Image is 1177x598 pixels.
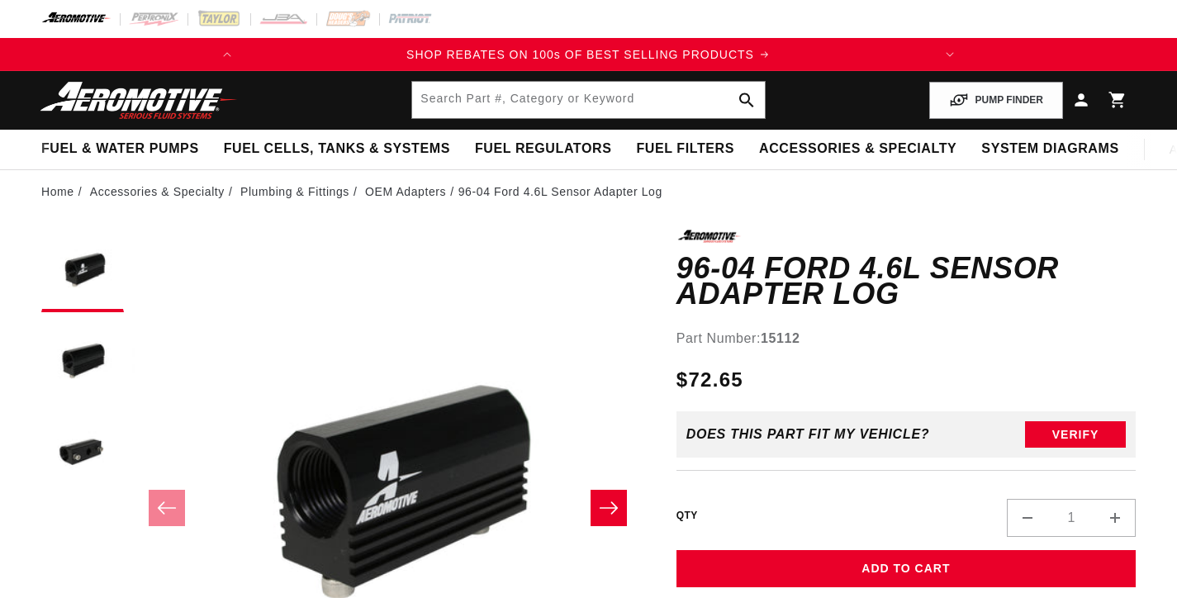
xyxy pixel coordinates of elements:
[365,183,446,201] a: OEM Adapters
[244,45,933,64] div: Announcement
[729,82,765,118] button: search button
[244,45,933,64] div: 1 of 2
[90,183,237,201] li: Accessories & Specialty
[591,490,627,526] button: Slide right
[41,230,124,312] button: Load image 1 in gallery view
[41,411,124,494] button: Load image 3 in gallery view
[676,328,1136,349] div: Part Number:
[676,550,1136,587] button: Add to Cart
[676,509,698,523] label: QTY
[981,140,1118,158] span: System Diagrams
[747,130,969,168] summary: Accessories & Specialty
[224,140,450,158] span: Fuel Cells, Tanks & Systems
[759,140,956,158] span: Accessories & Specialty
[676,365,743,395] span: $72.65
[406,48,754,61] span: SHOP REBATES ON 100s OF BEST SELLING PRODUCTS
[412,82,764,118] input: Search by Part Number, Category or Keyword
[624,130,747,168] summary: Fuel Filters
[463,130,624,168] summary: Fuel Regulators
[244,45,933,64] a: SHOP REBATES ON 100s OF BEST SELLING PRODUCTS
[475,140,611,158] span: Fuel Regulators
[686,427,930,442] div: Does This part fit My vehicle?
[458,183,662,201] li: 96-04 Ford 4.6L Sensor Adapter Log
[761,331,800,345] strong: 15112
[41,183,74,201] a: Home
[969,130,1131,168] summary: System Diagrams
[149,490,185,526] button: Slide left
[41,183,1136,201] nav: breadcrumbs
[41,140,199,158] span: Fuel & Water Pumps
[29,130,211,168] summary: Fuel & Water Pumps
[636,140,734,158] span: Fuel Filters
[929,82,1063,119] button: PUMP FINDER
[676,255,1136,307] h1: 96-04 Ford 4.6L Sensor Adapter Log
[211,38,244,71] button: Translation missing: en.sections.announcements.previous_announcement
[1025,421,1126,448] button: Verify
[211,130,463,168] summary: Fuel Cells, Tanks & Systems
[240,183,349,201] a: Plumbing & Fittings
[933,38,966,71] button: Translation missing: en.sections.announcements.next_announcement
[36,81,242,120] img: Aeromotive
[41,320,124,403] button: Load image 2 in gallery view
